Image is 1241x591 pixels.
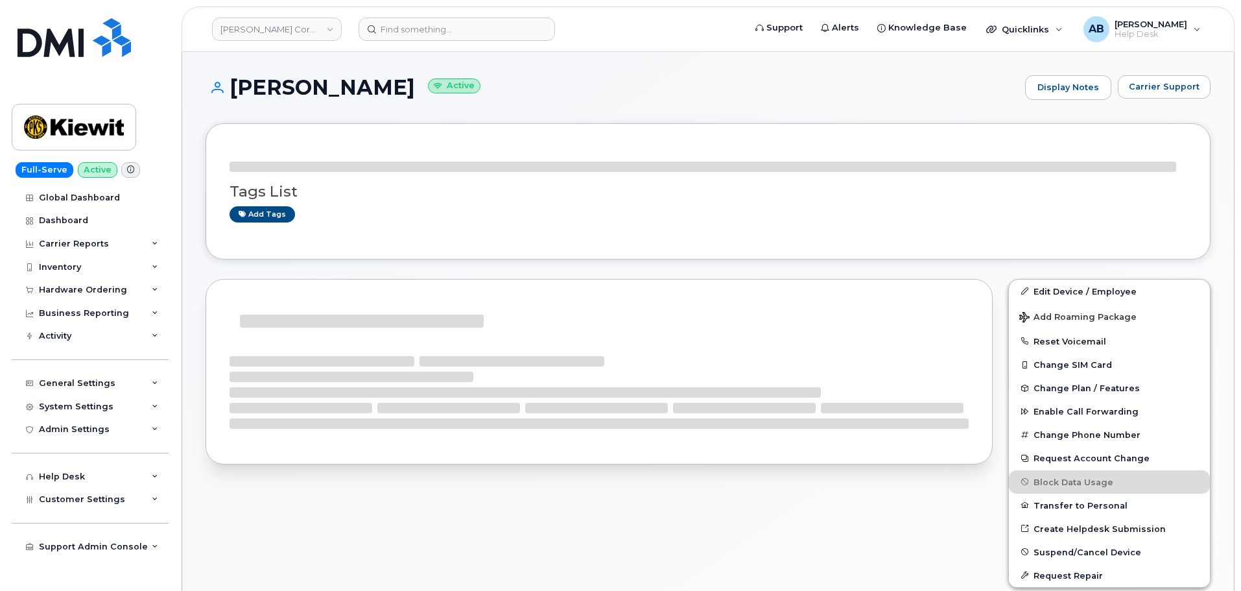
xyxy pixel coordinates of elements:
[1009,400,1210,423] button: Enable Call Forwarding
[1019,312,1137,324] span: Add Roaming Package
[1009,330,1210,353] button: Reset Voicemail
[1009,564,1210,587] button: Request Repair
[428,78,480,93] small: Active
[1034,383,1140,393] span: Change Plan / Features
[1034,547,1141,557] span: Suspend/Cancel Device
[230,206,295,223] a: Add tags
[1009,303,1210,330] button: Add Roaming Package
[1009,470,1210,494] button: Block Data Usage
[1009,423,1210,446] button: Change Phone Number
[206,76,1019,99] h1: [PERSON_NAME]
[1009,517,1210,540] a: Create Helpdesk Submission
[1034,407,1139,416] span: Enable Call Forwarding
[1118,75,1211,99] button: Carrier Support
[1009,446,1210,470] button: Request Account Change
[1009,280,1210,303] a: Edit Device / Employee
[1009,494,1210,517] button: Transfer to Personal
[230,184,1187,200] h3: Tags List
[1129,80,1200,93] span: Carrier Support
[1009,540,1210,564] button: Suspend/Cancel Device
[1009,353,1210,376] button: Change SIM Card
[1025,75,1111,100] a: Display Notes
[1009,376,1210,400] button: Change Plan / Features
